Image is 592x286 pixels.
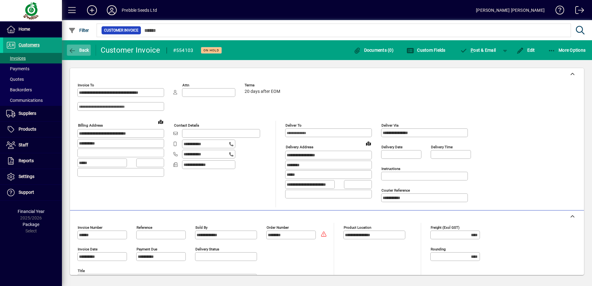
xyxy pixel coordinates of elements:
span: Terms [245,83,282,87]
span: Reports [19,158,34,163]
button: Profile [102,5,122,16]
a: Backorders [3,84,62,95]
mat-label: Product location [344,225,371,230]
span: Edit [516,48,535,53]
span: Financial Year [18,209,45,214]
span: P [471,48,473,53]
button: Add [82,5,102,16]
span: Quotes [6,77,24,82]
a: Reports [3,153,62,169]
span: Staff [19,142,28,147]
mat-label: Instructions [381,167,400,171]
mat-label: Freight (excl GST) [431,225,459,230]
span: Package [23,222,39,227]
button: Back [67,45,91,56]
a: Invoices [3,53,62,63]
div: Prebble Seeds Ltd [122,5,157,15]
mat-label: Deliver To [285,123,302,128]
span: Payments [6,66,29,71]
mat-label: Courier Reference [381,188,410,193]
mat-label: Invoice number [78,225,102,230]
span: Documents (0) [353,48,394,53]
mat-label: Delivery time [431,145,453,149]
span: 20 days after EOM [245,89,280,94]
span: Invoices [6,56,26,61]
a: Staff [3,137,62,153]
a: Products [3,122,62,137]
div: Customer Invoice [101,45,160,55]
mat-label: Invoice date [78,247,98,251]
mat-label: Reference [137,225,152,230]
a: View on map [363,138,373,148]
span: Settings [19,174,34,179]
mat-label: Invoice To [78,83,94,87]
button: More Options [546,45,587,56]
button: Edit [515,45,537,56]
mat-label: Payment due [137,247,157,251]
mat-label: Deliver via [381,123,398,128]
span: Backorders [6,87,32,92]
span: Back [68,48,89,53]
span: Custom Fields [407,48,446,53]
span: On hold [203,48,219,52]
div: #554103 [173,45,194,55]
div: [PERSON_NAME] [PERSON_NAME] [476,5,545,15]
mat-label: Rounding [431,247,446,251]
span: Home [19,27,30,32]
span: Filter [68,28,89,33]
span: More Options [548,48,586,53]
a: View on map [156,117,166,127]
a: Support [3,185,62,200]
mat-label: Sold by [195,225,207,230]
mat-label: Attn [182,83,189,87]
mat-label: Order number [267,225,289,230]
span: Suppliers [19,111,36,116]
span: Products [19,127,36,132]
a: Settings [3,169,62,184]
a: Suppliers [3,106,62,121]
a: Quotes [3,74,62,84]
span: ost & Email [460,48,496,53]
a: Payments [3,63,62,74]
span: Customers [19,42,40,47]
mat-label: Title [78,269,85,273]
mat-label: Delivery date [381,145,403,149]
button: Filter [67,25,91,36]
a: Logout [571,1,584,21]
span: Customer Invoice [104,27,138,33]
button: Post & Email [457,45,499,56]
span: Communications [6,98,43,103]
a: Communications [3,95,62,106]
button: Custom Fields [405,45,447,56]
span: Support [19,190,34,195]
a: Knowledge Base [551,1,564,21]
app-page-header-button: Back [62,45,96,56]
a: Home [3,22,62,37]
button: Documents (0) [352,45,395,56]
mat-label: Delivery status [195,247,219,251]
